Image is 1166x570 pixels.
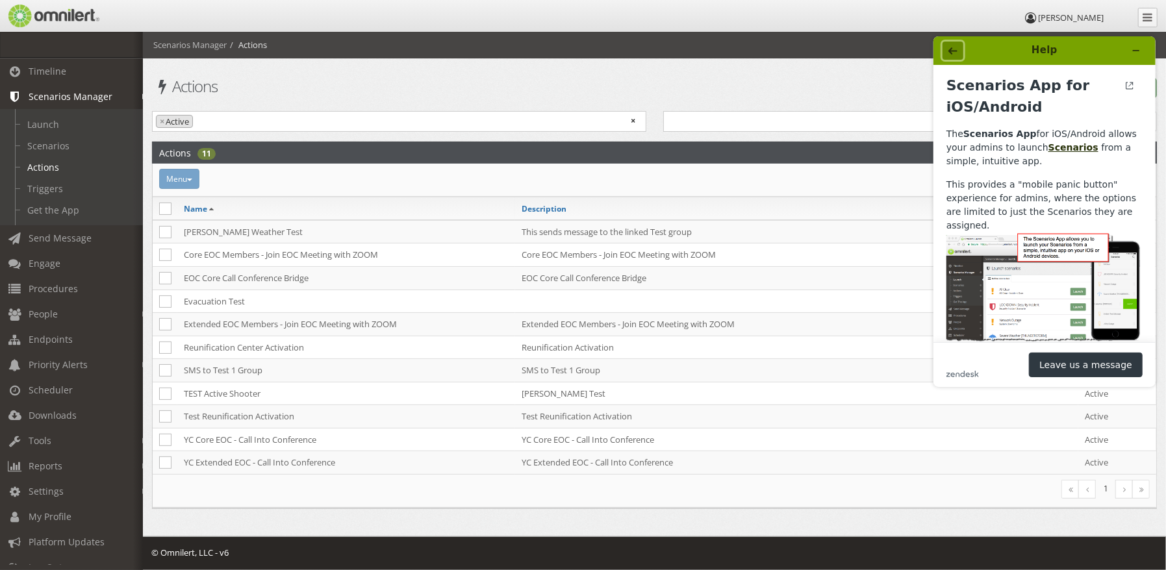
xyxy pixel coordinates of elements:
img: Omnilert [6,5,99,27]
span: Platform Updates [29,536,105,548]
li: 1 [1096,480,1116,497]
div: 11 [197,148,216,160]
span: Help [29,9,56,21]
span: My Profile [29,510,71,523]
td: Active [1078,405,1156,428]
td: EOC Core Call Conference Bridge [515,266,1078,290]
td: Active [1078,451,1156,474]
a: Description [522,203,566,214]
span: © Omnilert, LLC - v6 [151,547,229,558]
td: Test Reunification Activation [515,405,1078,428]
td: TEST Active Shooter [177,382,515,405]
td: YC Extended EOC - Call Into Conference [515,451,1078,474]
h2: Actions [159,142,191,163]
a: Previous [1078,480,1096,499]
td: Reunification Center Activation [177,336,515,359]
span: Timeline [29,65,66,77]
td: Extended EOC Members - Join EOC Meeting with ZOOM [515,313,1078,336]
a: Collapse Menu [1138,8,1158,27]
span: People [29,308,58,320]
td: Core EOC Members - Join EOC Meeting with ZOOM [515,243,1078,267]
span: Remove all items [631,115,636,127]
li: Scenarios Manager [153,39,227,51]
span: Priority Alerts [29,358,88,371]
td: [PERSON_NAME] Weather Test [177,220,515,243]
span: Engage [29,257,60,269]
td: SMS to Test 1 Group [177,359,515,382]
h1: Actions [152,78,646,95]
td: Extended EOC Members - Join EOC Meeting with ZOOM [177,313,515,336]
td: EOC Core Call Conference Bridge [177,266,515,290]
a: Next [1115,480,1133,499]
a: Last [1132,480,1150,499]
span: Scheduler [29,384,73,396]
td: YC Core EOC - Call Into Conference [177,428,515,451]
td: Evacuation Test [177,290,515,313]
td: YC Core EOC - Call Into Conference [515,428,1078,451]
span: Endpoints [29,333,73,345]
td: SMS to Test 1 Group [515,359,1078,382]
span: Downloads [29,409,77,421]
span: Procedures [29,282,78,295]
span: Send Message [29,232,92,244]
span: Settings [29,485,64,497]
span: Scenarios Manager [29,90,112,103]
iframe: Find more information here [923,26,1166,397]
td: Test Reunification Activation [177,405,515,428]
td: This sends message to the linked Test group [515,220,1078,243]
span: × [160,116,164,128]
li: Active [156,115,193,129]
td: Reunification Activation [515,336,1078,359]
td: YC Extended EOC - Call Into Conference [177,451,515,474]
span: Reports [29,460,62,472]
td: Core EOC Members - Join EOC Meeting with ZOOM [177,243,515,267]
li: Actions [227,39,267,51]
a: Name [184,203,207,214]
td: Active [1078,428,1156,451]
span: Tools [29,434,51,447]
span: [PERSON_NAME] [1038,12,1104,23]
td: [PERSON_NAME] Test [515,382,1078,405]
a: First [1061,480,1079,499]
